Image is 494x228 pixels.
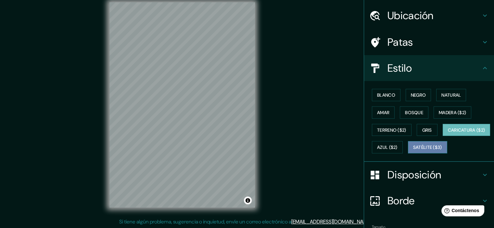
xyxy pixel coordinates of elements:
[291,218,372,225] a: [EMAIL_ADDRESS][DOMAIN_NAME]
[436,203,487,221] iframe: Lanzador de widgets de ayuda
[408,141,447,153] button: Satélite ($3)
[448,127,485,133] font: Caricatura ($2)
[417,124,437,136] button: Gris
[372,124,412,136] button: Terreno ($2)
[372,89,400,101] button: Blanco
[441,92,461,98] font: Natural
[439,110,466,115] font: Madera ($2)
[387,168,441,182] font: Disposición
[400,106,428,119] button: Bosque
[364,188,494,214] div: Borde
[406,89,431,101] button: Negro
[387,35,413,49] font: Patas
[364,162,494,188] div: Disposición
[377,127,406,133] font: Terreno ($2)
[364,3,494,29] div: Ubicación
[244,197,252,204] button: Activar o desactivar atribución
[436,89,466,101] button: Natural
[387,61,412,75] font: Estilo
[377,145,398,150] font: Azul ($2)
[372,106,395,119] button: Amar
[119,218,291,225] font: Si tiene algún problema, sugerencia o inquietud, envíe un correo electrónico a
[377,92,395,98] font: Blanco
[422,127,432,133] font: Gris
[411,92,426,98] font: Negro
[372,141,403,153] button: Azul ($2)
[109,2,255,208] canvas: Mapa
[364,55,494,81] div: Estilo
[443,124,490,136] button: Caricatura ($2)
[364,29,494,55] div: Patas
[405,110,423,115] font: Bosque
[377,110,389,115] font: Amar
[387,194,415,208] font: Borde
[413,145,442,150] font: Satélite ($3)
[434,106,471,119] button: Madera ($2)
[387,9,434,22] font: Ubicación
